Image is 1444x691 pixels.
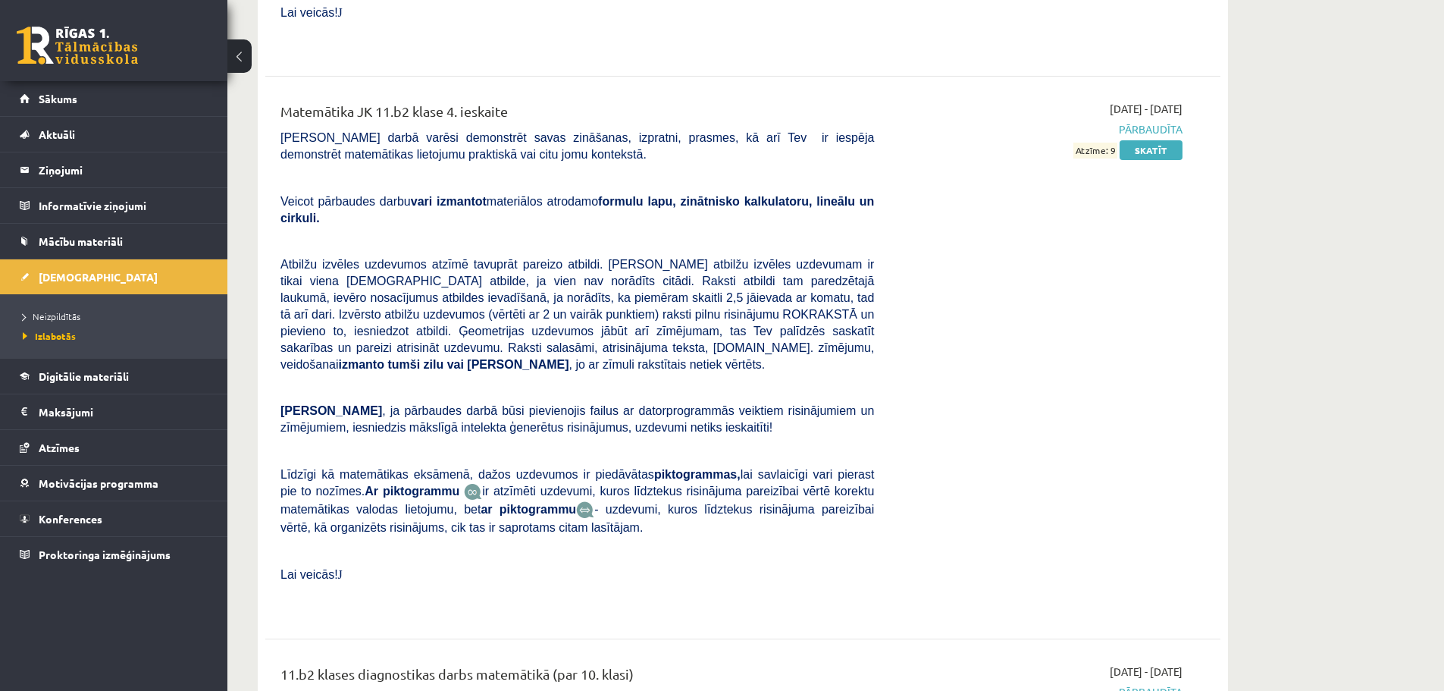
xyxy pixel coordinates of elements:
span: Pārbaudīta [897,121,1182,137]
span: [PERSON_NAME] [280,404,382,417]
span: Veicot pārbaudes darbu materiālos atrodamo [280,195,874,225]
div: Matemātika JK 11.b2 klase 4. ieskaite [280,101,874,129]
span: [DATE] - [DATE] [1110,664,1182,680]
a: Mācību materiāli [20,224,208,259]
span: J [338,6,343,19]
span: Atbilžu izvēles uzdevumos atzīmē tavuprāt pareizo atbildi. [PERSON_NAME] atbilžu izvēles uzdevuma... [280,258,874,371]
a: Aktuāli [20,117,208,152]
legend: Informatīvie ziņojumi [39,188,208,223]
a: Maksājumi [20,394,208,429]
span: [PERSON_NAME] darbā varēsi demonstrēt savas zināšanas, izpratni, prasmes, kā arī Tev ir iespēja d... [280,131,874,161]
img: JfuEzvunn4EvwAAAAASUVORK5CYII= [464,483,482,501]
span: Mācību materiāli [39,234,123,248]
legend: Maksājumi [39,394,208,429]
a: Neizpildītās [23,309,212,323]
span: Digitālie materiāli [39,369,129,383]
legend: Ziņojumi [39,152,208,187]
span: Izlabotās [23,330,76,342]
span: ir atzīmēti uzdevumi, kuros līdztekus risinājuma pareizībai vērtē korektu matemātikas valodas lie... [280,485,874,516]
span: Atzīme: 9 [1073,143,1117,159]
a: Izlabotās [23,329,212,343]
span: J [338,568,343,581]
a: Rīgas 1. Tālmācības vidusskola [17,27,138,64]
b: izmanto [339,358,384,371]
a: Digitālie materiāli [20,359,208,394]
b: formulu lapu, zinātnisko kalkulatoru, lineālu un cirkuli. [280,195,874,225]
b: ar piktogrammu [481,503,576,516]
span: Proktoringa izmēģinājums [39,548,171,561]
a: Skatīt [1120,140,1182,160]
span: Sākums [39,92,77,105]
span: Lai veicās! [280,6,338,19]
span: Lai veicās! [280,568,338,581]
a: Sākums [20,81,208,116]
span: [DATE] - [DATE] [1110,101,1182,117]
a: Motivācijas programma [20,466,208,501]
b: Ar piktogrammu [365,485,459,498]
span: Aktuāli [39,127,75,141]
img: wKvN42sLe3LLwAAAABJRU5ErkJggg== [576,501,594,519]
a: Atzīmes [20,430,208,465]
span: Konferences [39,512,102,526]
a: Konferences [20,501,208,536]
span: Motivācijas programma [39,476,158,490]
span: , ja pārbaudes darbā būsi pievienojis failus ar datorprogrammās veiktiem risinājumiem un zīmējumi... [280,404,874,434]
b: tumši zilu vai [PERSON_NAME] [387,358,569,371]
span: Atzīmes [39,441,80,454]
span: [DEMOGRAPHIC_DATA] [39,270,158,284]
a: Informatīvie ziņojumi [20,188,208,223]
a: [DEMOGRAPHIC_DATA] [20,259,208,294]
span: Neizpildītās [23,310,80,322]
span: Līdzīgi kā matemātikas eksāmenā, dažos uzdevumos ir piedāvātas lai savlaicīgi vari pierast pie to... [280,468,874,498]
b: piktogrammas, [654,468,741,481]
b: vari izmantot [411,195,487,208]
a: Ziņojumi [20,152,208,187]
a: Proktoringa izmēģinājums [20,537,208,572]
